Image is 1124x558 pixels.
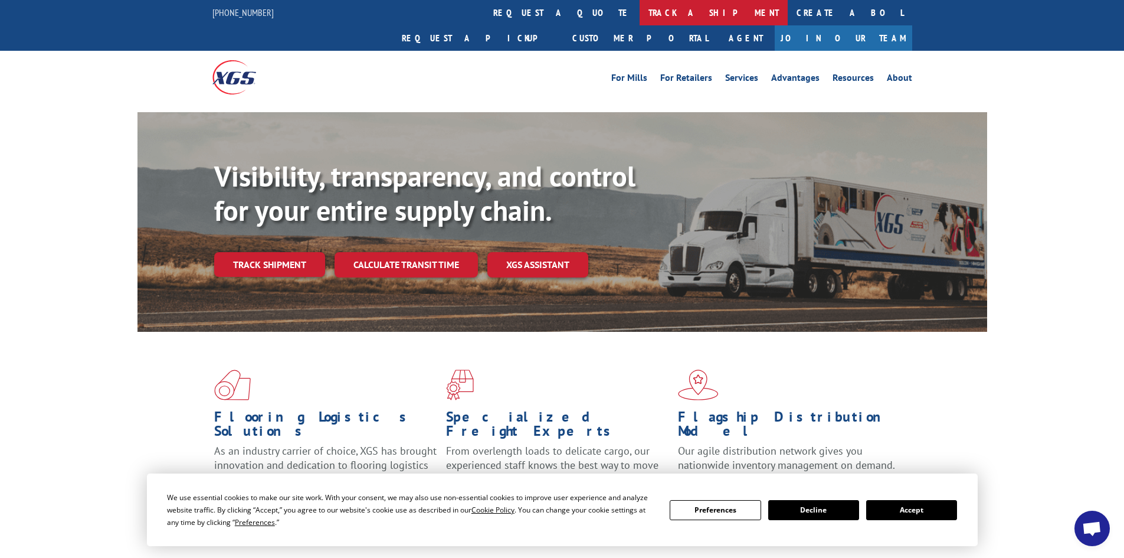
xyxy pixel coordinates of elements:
[768,500,859,520] button: Decline
[563,25,717,51] a: Customer Portal
[446,410,669,444] h1: Specialized Freight Experts
[393,25,563,51] a: Request a pickup
[611,73,647,86] a: For Mills
[678,444,895,472] span: Our agile distribution network gives you nationwide inventory management on demand.
[487,252,588,278] a: XGS ASSISTANT
[887,73,912,86] a: About
[471,505,515,515] span: Cookie Policy
[678,370,719,400] img: xgs-icon-flagship-distribution-model-red
[214,410,437,444] h1: Flooring Logistics Solutions
[866,500,957,520] button: Accept
[660,73,712,86] a: For Retailers
[147,474,978,546] div: Cookie Consent Prompt
[717,25,775,51] a: Agent
[167,491,656,528] div: We use essential cookies to make our site work. With your consent, we may also use non-essential ...
[335,252,478,278] a: Calculate transit time
[771,73,820,86] a: Advantages
[214,158,635,229] b: Visibility, transparency, and control for your entire supply chain.
[775,25,912,51] a: Join Our Team
[212,6,274,18] a: [PHONE_NUMBER]
[214,252,325,277] a: Track shipment
[235,517,275,527] span: Preferences
[446,444,669,497] p: From overlength loads to delicate cargo, our experienced staff knows the best way to move your fr...
[670,500,761,520] button: Preferences
[214,444,437,486] span: As an industry carrier of choice, XGS has brought innovation and dedication to flooring logistics...
[446,370,474,400] img: xgs-icon-focused-on-flooring-red
[214,370,251,400] img: xgs-icon-total-supply-chain-intelligence-red
[833,73,874,86] a: Resources
[725,73,758,86] a: Services
[678,410,901,444] h1: Flagship Distribution Model
[1074,511,1110,546] div: Open chat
